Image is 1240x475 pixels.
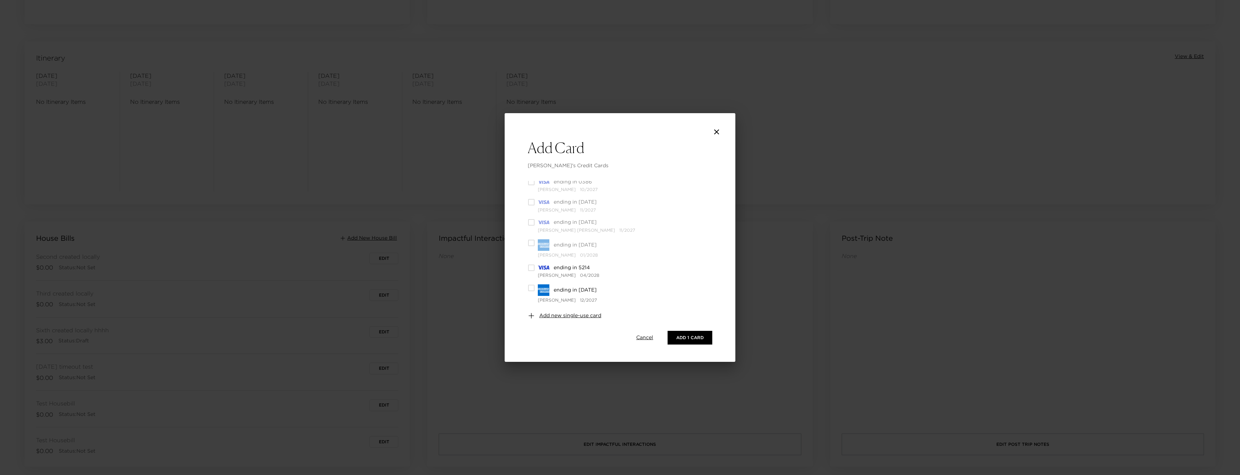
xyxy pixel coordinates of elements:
h3: Add Card [528,139,712,156]
span: Add new single-use card [539,312,601,319]
p: 04/2028 [580,272,599,279]
p: 12/2027 [580,297,597,303]
button: Cancel [636,334,653,341]
p: [PERSON_NAME] [538,272,576,279]
span: ending in 5214 [554,264,590,271]
button: Add new single-use card [528,312,601,319]
img: credit card type [538,284,549,296]
button: close [709,125,724,139]
span: ending in [DATE] [554,287,597,294]
p: [PERSON_NAME] [538,297,576,303]
span: [PERSON_NAME]'s Credit Cards [528,162,712,169]
img: credit card type [538,266,549,269]
button: Add 1 Card [668,331,712,345]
